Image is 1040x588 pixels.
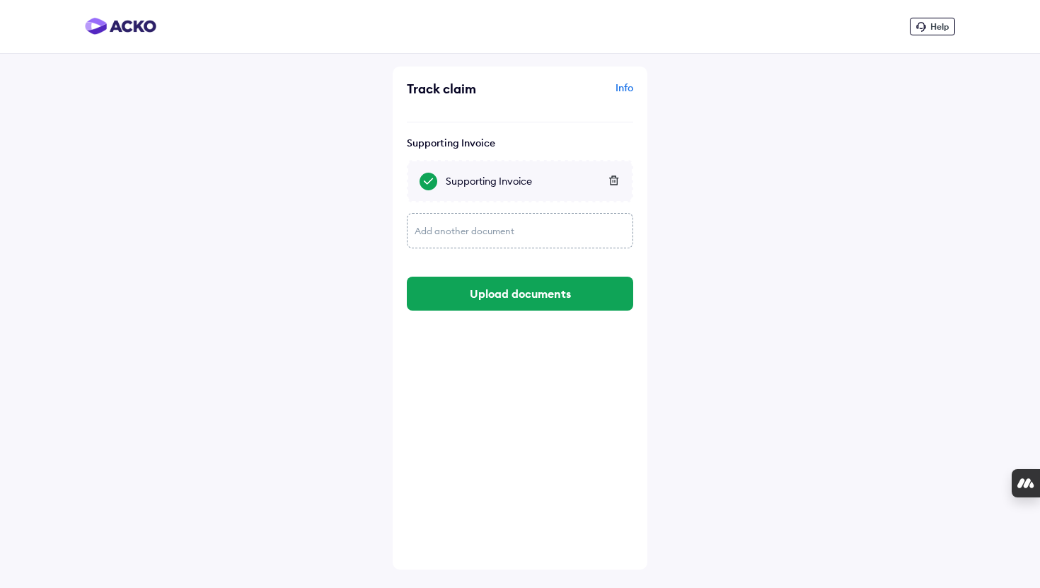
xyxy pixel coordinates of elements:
[85,18,156,35] img: horizontal-gradient.png
[930,21,949,32] span: Help
[446,174,620,188] div: Supporting Invoice
[407,137,633,149] div: Supporting Invoice
[407,81,516,97] div: Track claim
[524,81,633,108] div: Info
[407,277,633,311] button: Upload documents
[407,213,633,248] div: Add another document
